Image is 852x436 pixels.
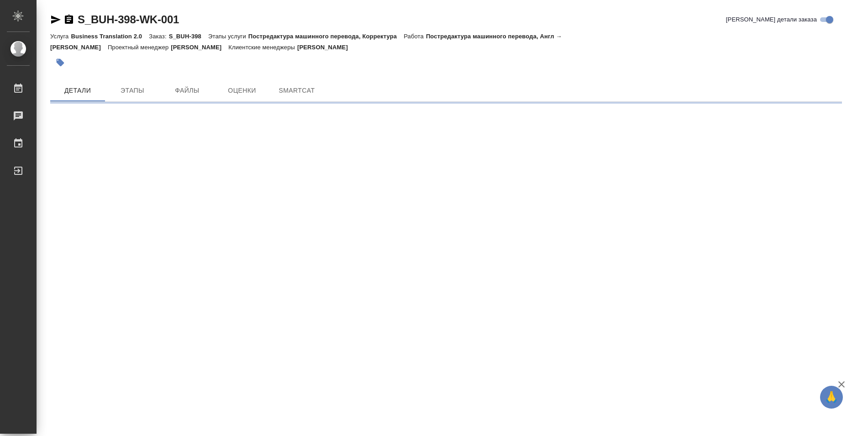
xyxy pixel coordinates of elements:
span: 🙏 [824,388,839,407]
p: [PERSON_NAME] [171,44,228,51]
p: Работа [404,33,426,40]
button: Скопировать ссылку [63,14,74,25]
span: Детали [56,85,100,96]
button: 🙏 [820,386,843,409]
p: Услуга [50,33,71,40]
span: SmartCat [275,85,319,96]
button: Добавить тэг [50,53,70,73]
span: Файлы [165,85,209,96]
p: Заказ: [149,33,168,40]
button: Скопировать ссылку для ЯМессенджера [50,14,61,25]
p: S_BUH-398 [169,33,208,40]
p: Клиентские менеджеры [228,44,297,51]
p: Проектный менеджер [108,44,171,51]
span: Оценки [220,85,264,96]
span: Этапы [110,85,154,96]
span: [PERSON_NAME] детали заказа [726,15,817,24]
p: Business Translation 2.0 [71,33,149,40]
p: Этапы услуги [208,33,248,40]
p: [PERSON_NAME] [297,44,355,51]
p: Постредактура машинного перевода, Корректура [248,33,404,40]
a: S_BUH-398-WK-001 [78,13,179,26]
